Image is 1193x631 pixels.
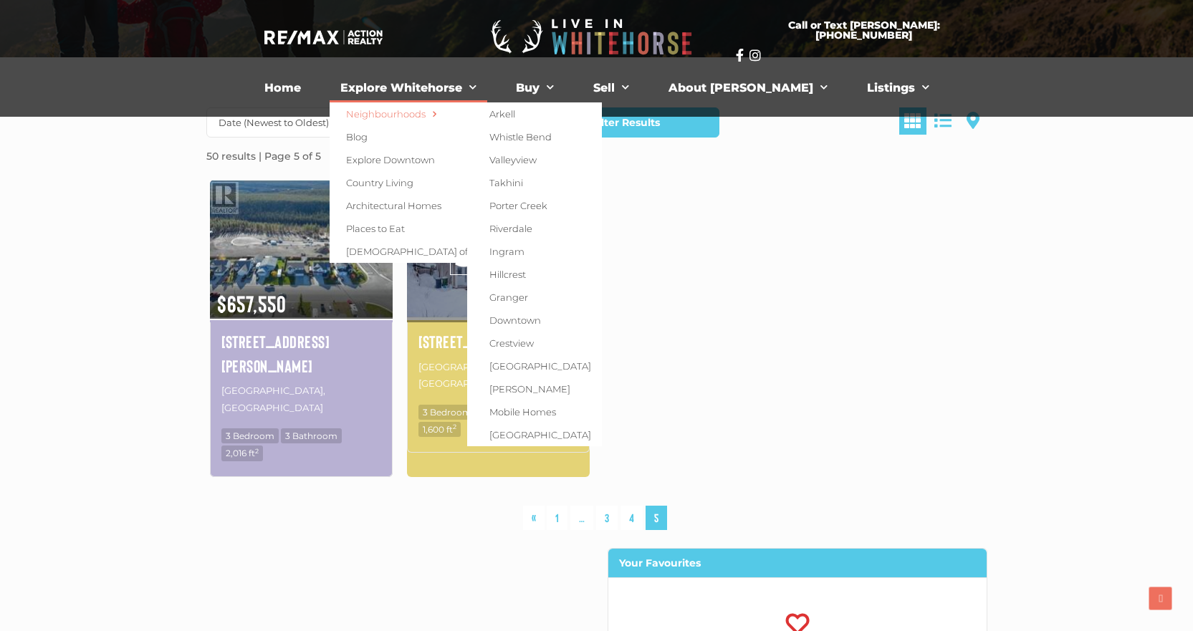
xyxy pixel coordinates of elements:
a: Takhini [467,171,602,194]
strong: Search / Filter Results [546,116,660,129]
a: Buy [505,74,565,102]
span: 1,600 ft [418,422,461,437]
a: Porter Creek [467,194,602,217]
span: SOLD [450,236,546,275]
a: Granger [467,286,602,309]
strong: 50 results | Page 5 of 5 [206,150,321,163]
span: 3 Bedroom [221,428,279,443]
nav: Menu [203,74,991,102]
span: 5 [646,506,667,531]
span: … [570,506,593,531]
a: Call or Text [PERSON_NAME]: [PHONE_NUMBER] [736,11,992,49]
a: 3 [596,506,618,531]
a: Arkell [467,102,602,125]
a: Explore Downtown [330,148,583,171]
a: [GEOGRAPHIC_DATA] [467,423,602,446]
a: Country Living [330,171,583,194]
a: Crestview [467,332,602,355]
p: [GEOGRAPHIC_DATA], [GEOGRAPHIC_DATA] [221,381,381,418]
a: Downtown [467,309,602,332]
a: Listings [856,74,940,102]
span: 2,016 ft [221,445,263,461]
a: Blog [330,125,583,148]
sup: 2 [453,423,456,430]
a: Riverdale [467,217,602,240]
a: Explore Whitehorse [330,74,487,102]
a: Architectural Homes [330,194,583,217]
ul: Explore Whitehorse [330,102,583,263]
a: Sell [583,74,640,102]
ul: Neighbourhoods [467,102,602,446]
a: [GEOGRAPHIC_DATA] [467,355,602,377]
a: Places to Eat [330,217,583,240]
a: Ingram [467,240,602,263]
a: Hillcrest [467,263,602,286]
span: $657,550 [210,271,393,319]
a: « [523,506,545,531]
a: 1 [547,506,567,531]
span: 3 Bathroom [281,428,342,443]
a: About [PERSON_NAME] [658,74,838,102]
a: Valleyview [467,148,602,171]
a: [STREET_ADDRESS] [418,329,578,354]
a: Mobile Homes [467,400,602,423]
span: Call or Text [PERSON_NAME]: [PHONE_NUMBER] [753,20,975,40]
img: 22 BERYL PLACE, Whitehorse, Yukon [210,178,393,320]
a: Whistle Bend [467,125,602,148]
strong: Your Favourites [619,557,701,569]
a: [PERSON_NAME] [467,377,602,400]
a: Neighbourhoods [330,102,583,125]
a: Home [254,74,312,102]
a: [DEMOGRAPHIC_DATA] of [GEOGRAPHIC_DATA] [330,240,583,263]
a: [STREET_ADDRESS][PERSON_NAME] [221,329,381,377]
p: [GEOGRAPHIC_DATA], [GEOGRAPHIC_DATA] [418,357,578,394]
span: 3 Bedroom [418,405,476,420]
sup: 2 [255,447,259,455]
a: 4 [621,506,643,531]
